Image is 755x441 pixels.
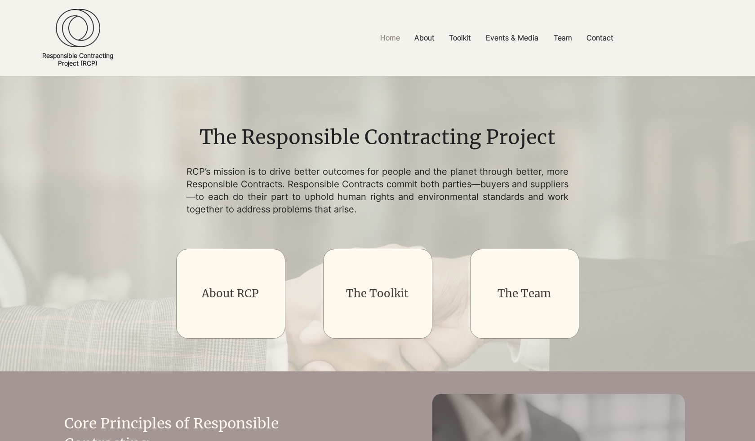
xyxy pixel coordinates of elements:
a: The Team [497,287,551,300]
a: Contact [580,28,622,48]
a: Home [373,28,408,48]
p: RCP’s mission is to drive better outcomes for people and the planet through better, more Responsi... [187,165,568,216]
p: Home [376,28,404,48]
p: Events & Media [481,28,543,48]
a: About [408,28,442,48]
h1: The Responsible Contracting Project [153,123,602,151]
a: Team [547,28,580,48]
p: Team [549,28,577,48]
a: Responsible ContractingProject (RCP) [42,52,113,67]
a: Toolkit [442,28,479,48]
a: About RCP [202,287,259,300]
a: Events & Media [479,28,547,48]
p: About [410,28,439,48]
nav: Site [270,28,726,48]
p: Toolkit [444,28,475,48]
a: The Toolkit [346,287,409,300]
p: Contact [582,28,618,48]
